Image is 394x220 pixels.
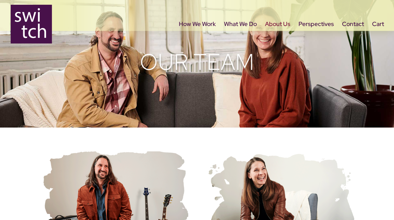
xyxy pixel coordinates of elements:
[39,49,355,79] h1: Our TEAM
[342,22,364,48] a: Contact
[372,22,384,48] a: Cart
[298,22,334,48] a: Perspectives
[224,22,257,48] a: What We Do
[179,22,216,48] a: How We Work
[265,22,290,48] a: About Us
